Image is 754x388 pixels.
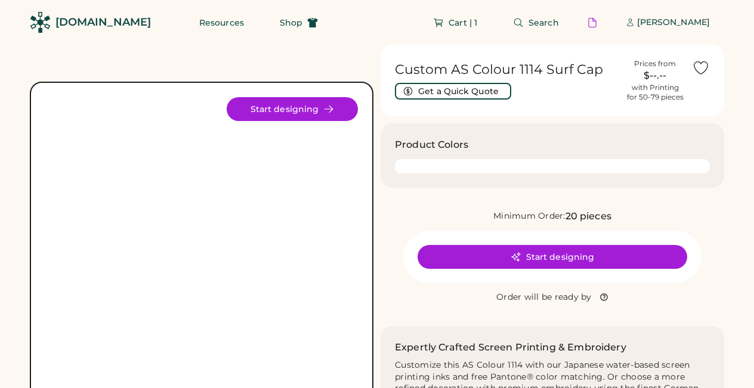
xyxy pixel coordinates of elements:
button: Start designing [418,245,687,269]
img: Rendered Logo - Screens [30,12,51,33]
button: Shop [265,11,332,35]
span: Search [529,18,559,27]
button: Resources [185,11,258,35]
button: Start designing [227,97,358,121]
button: Cart | 1 [419,11,492,35]
div: Prices from [634,59,676,69]
button: Search [499,11,573,35]
h2: Expertly Crafted Screen Printing & Embroidery [395,340,626,355]
div: [DOMAIN_NAME] [55,15,151,30]
div: with Printing for 50-79 pieces [627,83,684,102]
div: [PERSON_NAME] [637,17,710,29]
div: $--.-- [625,69,685,83]
h1: Custom AS Colour 1114 Surf Cap [395,61,618,78]
div: Order will be ready by [496,291,592,303]
div: Minimum Order: [493,210,565,222]
button: Get a Quick Quote [395,83,511,100]
div: 20 pieces [565,209,611,224]
h3: Product Colors [395,138,468,152]
span: Shop [280,18,302,27]
span: Cart | 1 [449,18,477,27]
